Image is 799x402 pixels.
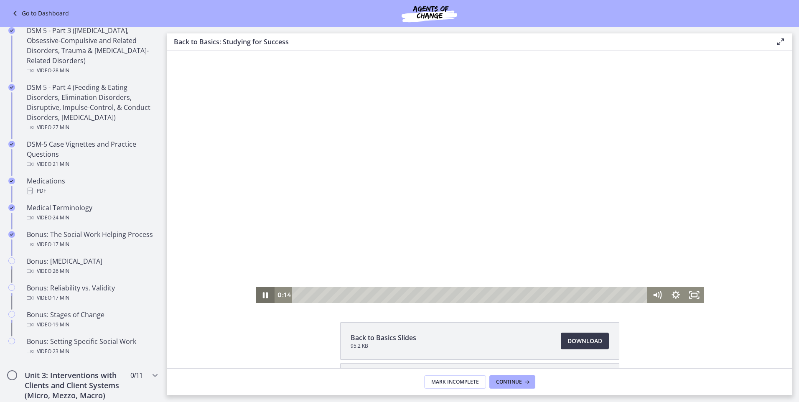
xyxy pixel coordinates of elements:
div: Video [27,66,157,76]
div: PDF [27,186,157,196]
span: 95.2 KB [351,343,416,349]
a: Go to Dashboard [10,8,69,18]
i: Completed [8,27,15,34]
i: Completed [8,141,15,148]
span: Back to Basics Slides [351,333,416,343]
div: Bonus: [MEDICAL_DATA] [27,256,157,276]
span: · 17 min [51,239,69,249]
div: Bonus: Reliability vs. Validity [27,283,157,303]
h2: Unit 3: Interventions with Clients and Client Systems (Micro, Mezzo, Macro) [25,370,127,400]
div: Video [27,320,157,330]
a: Download [561,333,609,349]
span: · 24 min [51,213,69,223]
span: 0 / 11 [130,370,142,380]
span: · 17 min [51,293,69,303]
div: Video [27,159,157,169]
div: DSM 5 - Part 4 (Feeding & Eating Disorders, Elimination Disorders, Disruptive, Impulse-Control, &... [27,82,157,132]
div: DSM-5 Case Vignettes and Practice Questions [27,139,157,169]
div: Video [27,122,157,132]
img: Agents of Change [379,3,479,23]
button: Show settings menu [499,236,518,252]
div: Bonus: Setting Specific Social Work [27,336,157,356]
span: Download [567,336,602,346]
i: Completed [8,178,15,184]
button: Mute [481,236,499,252]
span: · 26 min [51,266,69,276]
span: · 28 min [51,66,69,76]
div: Medications [27,176,157,196]
div: Video [27,293,157,303]
span: · 23 min [51,346,69,356]
i: Completed [8,231,15,238]
div: Video [27,213,157,223]
span: · 19 min [51,320,69,330]
button: Fullscreen [518,236,537,252]
h3: Back to Basics: Studying for Success [174,37,762,47]
button: Continue [489,375,535,389]
span: Continue [496,379,522,385]
iframe: Video Lesson [167,51,792,303]
div: Video [27,266,157,276]
div: Medical Terminology [27,203,157,223]
div: Video [27,239,157,249]
button: Mark Incomplete [424,375,486,389]
i: Completed [8,204,15,211]
div: Bonus: The Social Work Helping Process [27,229,157,249]
span: · 21 min [51,159,69,169]
div: Video [27,346,157,356]
span: Mark Incomplete [431,379,479,385]
div: DSM 5 - Part 3 ([MEDICAL_DATA], Obsessive-Compulsive and Related Disorders, Trauma & [MEDICAL_DAT... [27,25,157,76]
span: · 27 min [51,122,69,132]
div: Bonus: Stages of Change [27,310,157,330]
i: Completed [8,84,15,91]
